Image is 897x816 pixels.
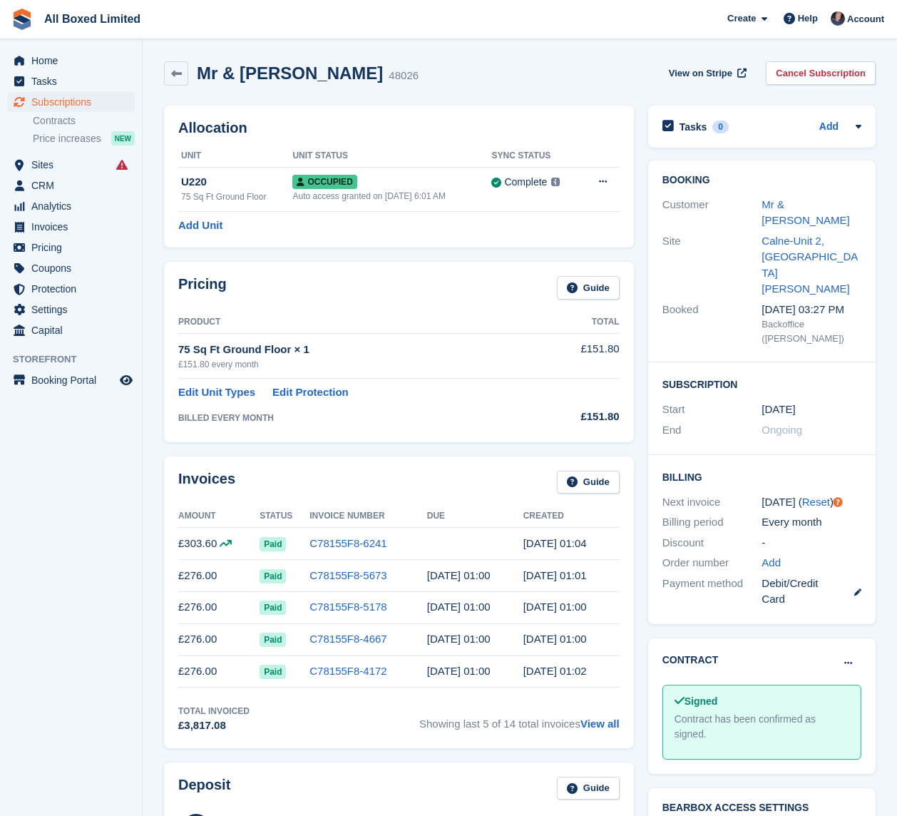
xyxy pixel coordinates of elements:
[292,175,357,189] span: Occupied
[178,311,538,334] th: Product
[178,471,235,494] h2: Invoices
[31,320,117,340] span: Capital
[538,311,620,334] th: Total
[11,9,33,30] img: stora-icon-8386f47178a22dfd0bd8f6a31ec36ba5ce8667c1dd55bd0f319d3a0aa187defe.svg
[7,258,135,278] a: menu
[762,535,861,551] div: -
[538,333,620,378] td: £151.80
[523,505,620,528] th: Created
[31,279,117,299] span: Protection
[557,471,620,494] a: Guide
[178,145,292,168] th: Unit
[662,377,861,391] h2: Subscription
[178,623,260,656] td: £276.00
[7,300,135,320] a: menu
[831,11,845,26] img: Dan Goss
[7,155,135,175] a: menu
[662,514,762,531] div: Billing period
[762,424,802,436] span: Ongoing
[427,665,491,677] time: 2025-05-01 00:00:00 UTC
[7,51,135,71] a: menu
[389,68,419,84] div: 48026
[197,63,383,83] h2: Mr & [PERSON_NAME]
[523,537,587,549] time: 2025-08-30 00:04:00 UTC
[309,633,386,645] a: C78155F8-4667
[7,92,135,112] a: menu
[33,131,135,146] a: Price increases NEW
[762,235,858,295] a: Calne-Unit 2, [GEOGRAPHIC_DATA][PERSON_NAME]
[31,155,117,175] span: Sites
[309,569,386,581] a: C78155F8-5673
[662,469,861,484] h2: Billing
[663,61,749,85] a: View on Stripe
[178,705,250,718] div: Total Invoiced
[712,121,729,133] div: 0
[111,131,135,146] div: NEW
[557,777,620,800] a: Guide
[31,71,117,91] span: Tasks
[7,320,135,340] a: menu
[33,114,135,128] a: Contracts
[762,576,861,608] div: Debit/Credit Card
[662,802,861,814] h2: BearBox Access Settings
[178,528,260,560] td: £303.60
[819,119,839,136] a: Add
[33,132,101,146] span: Price increases
[181,174,292,190] div: U220
[31,217,117,237] span: Invoices
[847,12,884,26] span: Account
[309,665,386,677] a: C78155F8-4172
[260,665,286,679] span: Paid
[292,145,491,168] th: Unit Status
[662,555,762,571] div: Order number
[798,11,818,26] span: Help
[309,537,386,549] a: C78155F8-6241
[31,196,117,216] span: Analytics
[181,190,292,203] div: 75 Sq Ft Ground Floor
[675,712,849,742] div: Contract has been confirmed as signed.
[7,217,135,237] a: menu
[260,633,286,647] span: Paid
[766,61,876,85] a: Cancel Subscription
[662,233,762,297] div: Site
[31,300,117,320] span: Settings
[762,402,795,418] time: 2024-07-30 00:00:00 UTC
[427,569,491,581] time: 2025-07-31 00:00:00 UTC
[669,66,732,81] span: View on Stripe
[31,238,117,257] span: Pricing
[7,370,135,390] a: menu
[272,384,349,401] a: Edit Protection
[178,412,538,424] div: BILLED EVERY MONTH
[178,656,260,688] td: £276.00
[662,302,762,346] div: Booked
[178,560,260,592] td: £276.00
[31,175,117,195] span: CRM
[7,196,135,216] a: menu
[762,514,861,531] div: Every month
[762,302,861,318] div: [DATE] 03:27 PM
[178,591,260,623] td: £276.00
[427,601,491,613] time: 2025-07-01 00:00:00 UTC
[419,705,620,734] span: Showing last 5 of 14 total invoices
[680,121,707,133] h2: Tasks
[662,175,861,186] h2: Booking
[675,694,849,709] div: Signed
[662,402,762,418] div: Start
[178,120,620,136] h2: Allocation
[178,358,538,371] div: £151.80 every month
[662,653,719,668] h2: Contract
[39,7,146,31] a: All Boxed Limited
[178,218,222,234] a: Add Unit
[178,777,230,800] h2: Deposit
[802,496,830,508] a: Reset
[7,71,135,91] a: menu
[762,494,861,511] div: [DATE] ( )
[309,505,427,528] th: Invoice Number
[662,576,762,608] div: Payment method
[762,555,781,571] a: Add
[260,505,309,528] th: Status
[31,370,117,390] span: Booking Portal
[762,198,849,227] a: Mr & [PERSON_NAME]
[13,352,142,367] span: Storefront
[309,601,386,613] a: C78155F8-5178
